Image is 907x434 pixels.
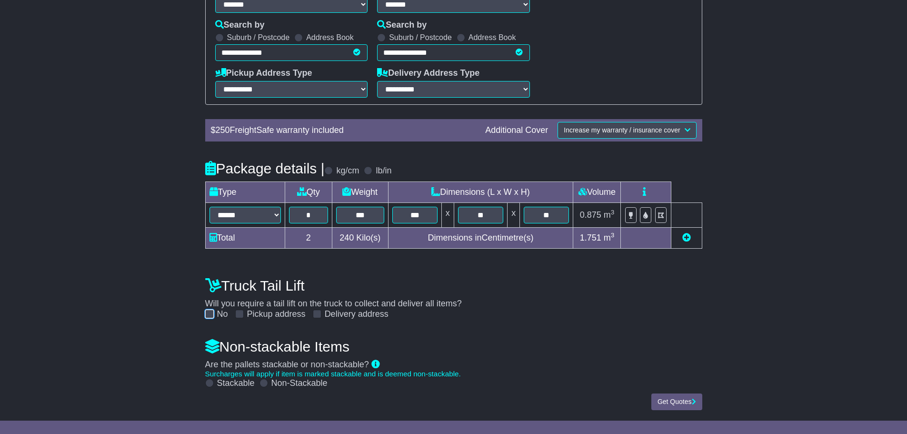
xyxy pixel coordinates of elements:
td: Type [205,182,285,202]
td: Volume [573,182,621,202]
td: Total [205,227,285,248]
h4: Non-stackable Items [205,339,702,354]
td: Qty [285,182,332,202]
h4: Truck Tail Lift [205,278,702,293]
label: Address Book [306,33,354,42]
label: Pickup address [247,309,306,320]
div: Surcharges will apply if item is marked stackable and is deemed non-stackable. [205,370,702,378]
label: Suburb / Postcode [227,33,290,42]
td: x [508,202,520,227]
td: Dimensions in Centimetre(s) [388,227,573,248]
td: Kilo(s) [332,227,388,248]
label: Stackable [217,378,255,389]
span: m [604,233,615,242]
span: m [604,210,615,220]
label: kg/cm [336,166,359,176]
label: Suburb / Postcode [389,33,452,42]
a: Add new item [682,233,691,242]
sup: 3 [611,232,615,239]
td: x [441,202,454,227]
td: Weight [332,182,388,202]
label: Pickup Address Type [215,68,312,79]
label: lb/in [376,166,391,176]
label: Search by [377,20,427,30]
span: 240 [339,233,354,242]
td: Dimensions (L x W x H) [388,182,573,202]
button: Increase my warranty / insurance cover [558,122,696,139]
button: Get Quotes [651,394,702,410]
div: Will you require a tail lift on the truck to collect and deliver all items? [200,273,707,320]
span: Increase my warranty / insurance cover [564,126,680,134]
label: Non-Stackable [271,378,328,389]
td: 2 [285,227,332,248]
label: No [217,309,228,320]
label: Address Book [468,33,516,42]
div: Additional Cover [480,125,553,136]
span: 0.875 [580,210,601,220]
label: Delivery address [325,309,389,320]
sup: 3 [611,209,615,216]
h4: Package details | [205,161,325,176]
label: Search by [215,20,265,30]
span: 250 [216,125,230,135]
span: 1.751 [580,233,601,242]
span: Are the pallets stackable or non-stackable? [205,360,369,369]
label: Delivery Address Type [377,68,479,79]
div: $ FreightSafe warranty included [206,125,481,136]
